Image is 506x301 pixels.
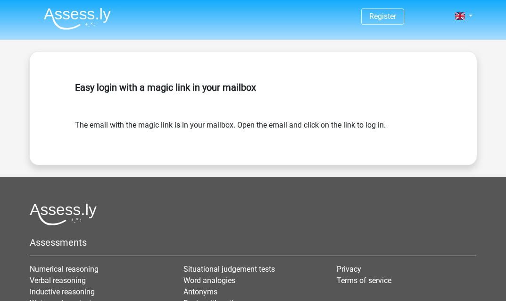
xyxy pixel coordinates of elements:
[369,12,396,21] a: Register
[183,276,235,285] a: Word analogies
[30,237,476,248] h5: Assessments
[337,265,361,274] a: Privacy
[75,120,431,131] form: The email with the magic link is in your mailbox. Open the email and click on the link to log in.
[44,8,111,30] img: Assessly
[30,276,86,285] a: Verbal reasoning
[30,265,99,274] a: Numerical reasoning
[337,276,391,285] a: Terms of service
[183,265,275,274] a: Situational judgement tests
[75,82,431,93] h5: Easy login with a magic link in your mailbox
[30,287,95,296] a: Inductive reasoning
[30,203,97,225] img: Assessly logo
[183,287,217,296] a: Antonyms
